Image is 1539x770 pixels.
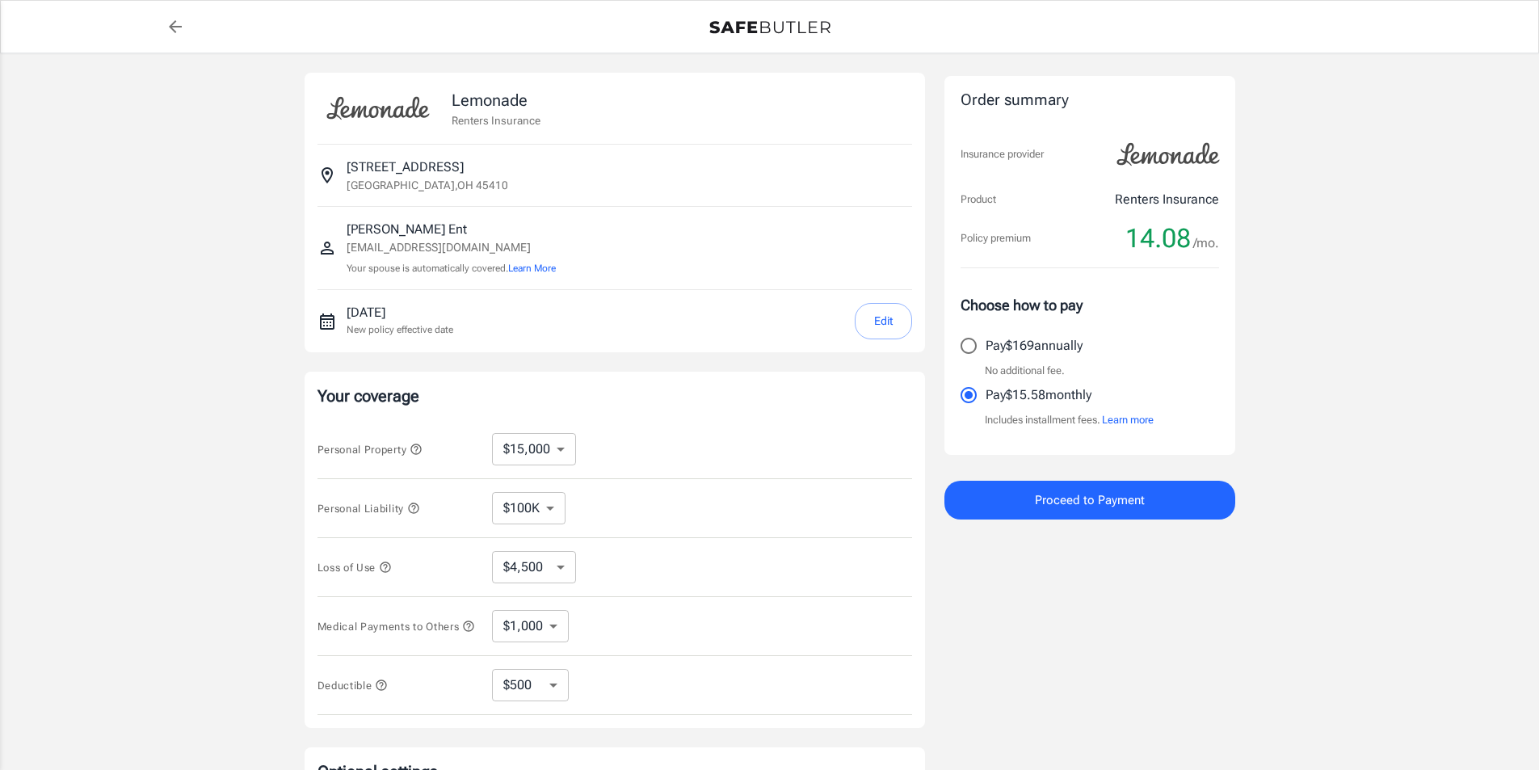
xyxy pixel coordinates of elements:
span: Personal Property [317,444,423,456]
span: Proceed to Payment [1035,490,1145,511]
p: No additional fee. [985,363,1065,379]
button: Deductible [317,675,389,695]
svg: Insured person [317,238,337,258]
p: Product [961,191,996,208]
p: [DATE] [347,303,453,322]
img: Lemonade [1108,132,1229,177]
p: [STREET_ADDRESS] [347,158,464,177]
div: Order summary [961,89,1219,112]
p: Your coverage [317,385,912,407]
button: Medical Payments to Others [317,616,476,636]
span: Personal Liability [317,503,420,515]
svg: New policy start date [317,312,337,331]
img: Lemonade [317,86,439,131]
p: Choose how to pay [961,294,1219,316]
p: Pay $15.58 monthly [986,385,1091,405]
button: Proceed to Payment [944,481,1235,520]
p: [EMAIL_ADDRESS][DOMAIN_NAME] [347,239,556,256]
p: Lemonade [452,88,540,112]
p: Policy premium [961,230,1031,246]
p: Insurance provider [961,146,1044,162]
button: Personal Property [317,440,423,459]
a: back to quotes [159,11,191,43]
img: Back to quotes [709,21,830,34]
span: Medical Payments to Others [317,621,476,633]
span: Loss of Use [317,562,392,574]
button: Edit [855,303,912,339]
p: Renters Insurance [452,112,540,128]
span: /mo. [1193,232,1219,255]
span: 14.08 [1125,222,1191,255]
span: Deductible [317,680,389,692]
p: Includes installment fees. [985,412,1154,428]
button: Loss of Use [317,558,392,577]
p: [PERSON_NAME] Ent [347,220,556,239]
button: Learn more [1102,412,1154,428]
p: [GEOGRAPHIC_DATA] , OH 45410 [347,177,508,193]
p: Your spouse is automatically covered. [347,261,556,276]
p: Renters Insurance [1115,190,1219,209]
p: New policy effective date [347,322,453,337]
button: Personal Liability [317,499,420,518]
p: Pay $169 annually [986,336,1083,356]
button: Learn More [508,261,556,276]
svg: Insured address [317,166,337,185]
